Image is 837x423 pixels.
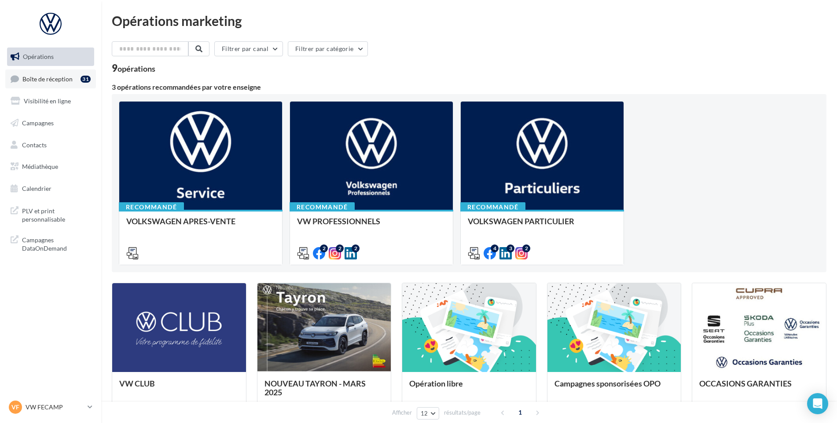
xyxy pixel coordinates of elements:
span: 12 [421,410,428,417]
span: VW PROFESSIONNELS [297,216,380,226]
a: Contacts [5,136,96,154]
div: 9 [112,63,155,73]
span: résultats/page [444,408,481,417]
span: VW CLUB [119,379,155,388]
div: 31 [81,76,91,83]
div: 2 [352,244,360,252]
span: OCCASIONS GARANTIES [699,379,792,388]
button: Filtrer par catégorie [288,41,368,56]
span: Campagnes DataOnDemand [22,234,91,253]
div: Recommandé [290,202,355,212]
div: 3 opérations recommandées par votre enseigne [112,84,826,91]
a: PLV et print personnalisable [5,201,96,227]
div: 3 [507,244,514,252]
div: 2 [320,244,328,252]
span: Opérations [23,53,54,60]
a: Médiathèque [5,157,96,176]
span: Médiathèque [22,163,58,170]
a: Campagnes [5,114,96,132]
div: Recommandé [119,202,184,212]
span: Campagnes [22,119,54,127]
span: VF [11,403,19,412]
button: Filtrer par canal [214,41,283,56]
button: 12 [417,407,439,419]
div: 2 [336,244,344,252]
div: 2 [522,244,530,252]
span: Afficher [392,408,412,417]
a: Boîte de réception31 [5,69,96,88]
span: Calendrier [22,185,51,192]
div: Opérations marketing [112,14,826,27]
a: Opérations [5,47,96,66]
span: NOUVEAU TAYRON - MARS 2025 [264,379,366,397]
span: Campagnes sponsorisées OPO [554,379,661,388]
p: VW FECAMP [26,403,84,412]
span: 1 [513,405,527,419]
span: Opération libre [409,379,463,388]
span: VOLKSWAGEN PARTICULIER [468,216,574,226]
span: PLV et print personnalisable [22,205,91,224]
span: Boîte de réception [22,75,73,82]
a: Campagnes DataOnDemand [5,230,96,256]
div: Recommandé [460,202,525,212]
div: opérations [117,65,155,73]
div: Open Intercom Messenger [807,393,828,414]
a: Visibilité en ligne [5,92,96,110]
span: VOLKSWAGEN APRES-VENTE [126,216,235,226]
div: 4 [491,244,499,252]
a: VF VW FECAMP [7,399,94,416]
span: Visibilité en ligne [24,97,71,105]
a: Calendrier [5,179,96,198]
span: Contacts [22,141,47,148]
